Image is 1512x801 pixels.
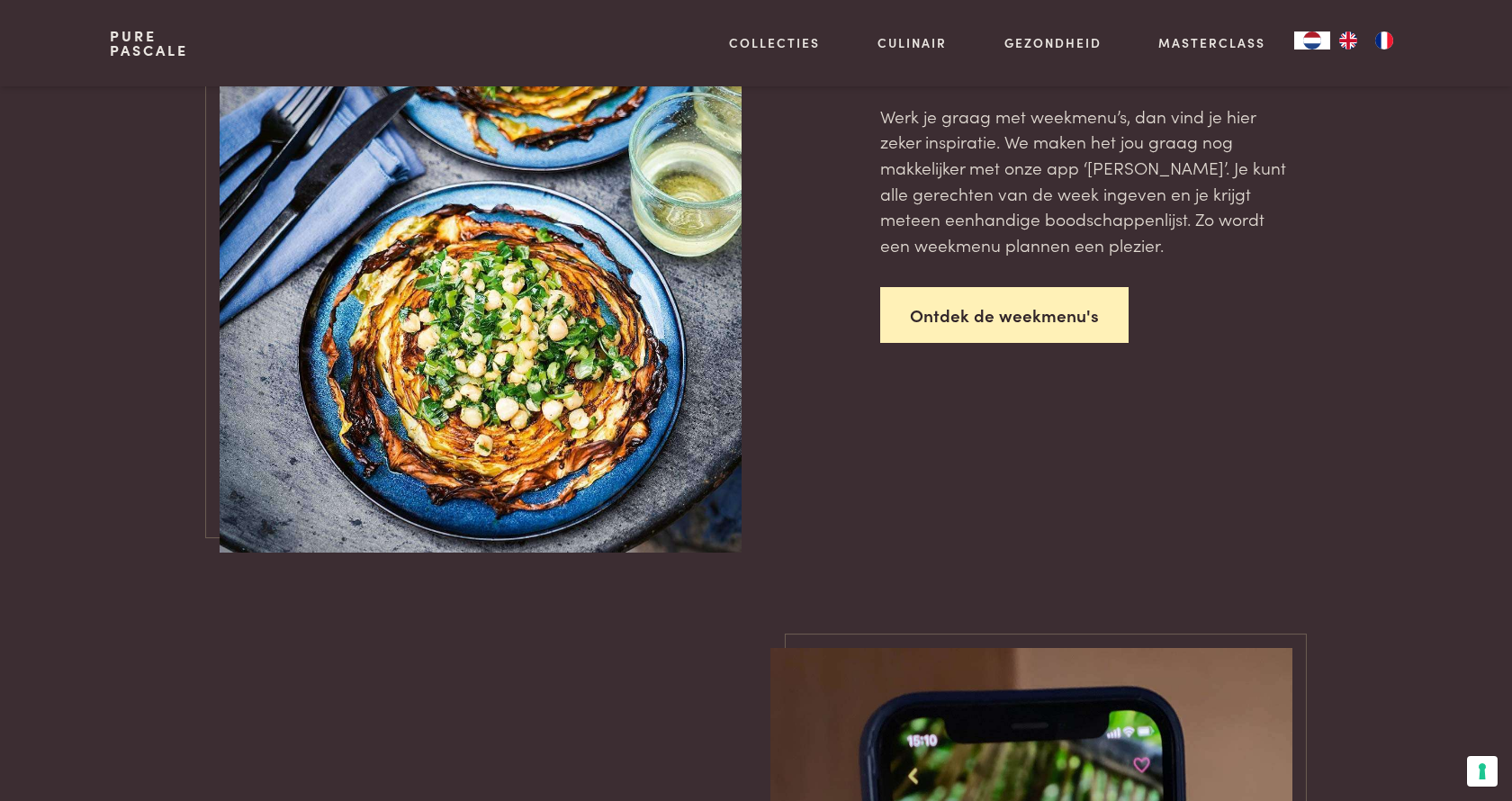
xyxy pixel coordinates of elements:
a: Masterclass [1158,33,1265,52]
a: NL [1294,31,1330,49]
button: Uw voorkeuren voor toestemming voor trackingtechnologieën [1467,756,1498,787]
aside: Language selected: Nederlands [1294,31,1402,49]
p: Werk je graag met weekmenu’s, dan vind je hier zeker inspiratie. We maken het jou graag nog makke... [880,103,1292,258]
a: Gezondheid [1004,33,1102,52]
div: Language [1294,31,1330,49]
ul: Language list [1330,31,1402,49]
a: Collecties [729,33,820,52]
a: PurePascale [110,29,188,58]
a: Ontdek de weekmenu's [880,287,1129,344]
a: FR [1366,31,1402,49]
a: Culinair [877,33,947,52]
a: EN [1330,31,1366,49]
